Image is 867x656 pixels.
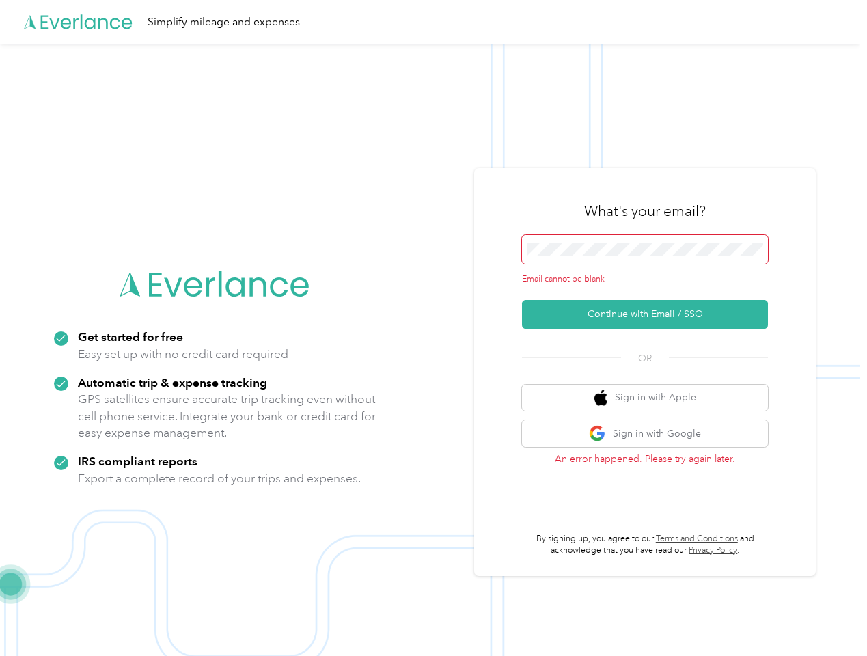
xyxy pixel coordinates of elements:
[589,425,606,442] img: google logo
[78,391,376,441] p: GPS satellites ensure accurate trip tracking even without cell phone service. Integrate your bank...
[78,375,267,389] strong: Automatic trip & expense tracking
[689,545,737,556] a: Privacy Policy
[522,533,768,557] p: By signing up, you agree to our and acknowledge that you have read our .
[148,14,300,31] div: Simplify mileage and expenses
[522,273,768,286] div: Email cannot be blank
[621,351,669,366] span: OR
[656,534,738,544] a: Terms and Conditions
[522,420,768,447] button: google logoSign in with Google
[522,385,768,411] button: apple logoSign in with Apple
[78,329,183,344] strong: Get started for free
[584,202,706,221] h3: What's your email?
[522,452,768,466] p: An error happened. Please try again later.
[594,389,608,407] img: apple logo
[522,300,768,329] button: Continue with Email / SSO
[78,470,361,487] p: Export a complete record of your trips and expenses.
[78,346,288,363] p: Easy set up with no credit card required
[78,454,197,468] strong: IRS compliant reports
